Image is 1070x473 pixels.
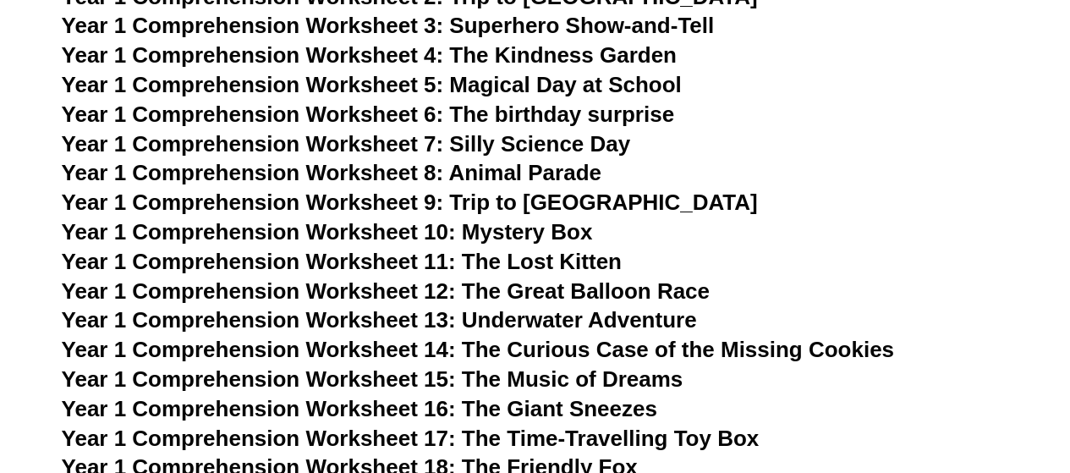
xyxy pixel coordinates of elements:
a: Year 1 Comprehension Worksheet 16: The Giant Sneezes [62,396,657,421]
a: Year 1 Comprehension Worksheet 7: Silly Science Day [62,131,631,157]
a: Year 1 Comprehension Worksheet 8: Animal Parade [62,160,601,185]
a: Year 1 Comprehension Worksheet 6: The birthday surprise [62,102,674,127]
a: Year 1 Comprehension Worksheet 17: The Time-Travelling Toy Box [62,426,760,451]
a: Year 1 Comprehension Worksheet 4: The Kindness Garden [62,42,677,68]
iframe: Chat Widget [788,282,1070,473]
a: Year 1 Comprehension Worksheet 13: Underwater Adventure [62,307,697,333]
a: Year 1 Comprehension Worksheet 10: Mystery Box [62,219,593,245]
a: Year 1 Comprehension Worksheet 11: The Lost Kitten [62,249,622,274]
a: Year 1 Comprehension Worksheet 14: The Curious Case of the Missing Cookies [62,337,894,362]
a: Year 1 Comprehension Worksheet 9: Trip to [GEOGRAPHIC_DATA] [62,190,758,215]
a: Year 1 Comprehension Worksheet 3: Superhero Show-and-Tell [62,13,715,38]
a: Year 1 Comprehension Worksheet 15: The Music of Dreams [62,366,683,392]
a: Year 1 Comprehension Worksheet 12: The Great Balloon Race [62,278,710,304]
a: Year 1 Comprehension Worksheet 5: Magical Day at School [62,72,682,97]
